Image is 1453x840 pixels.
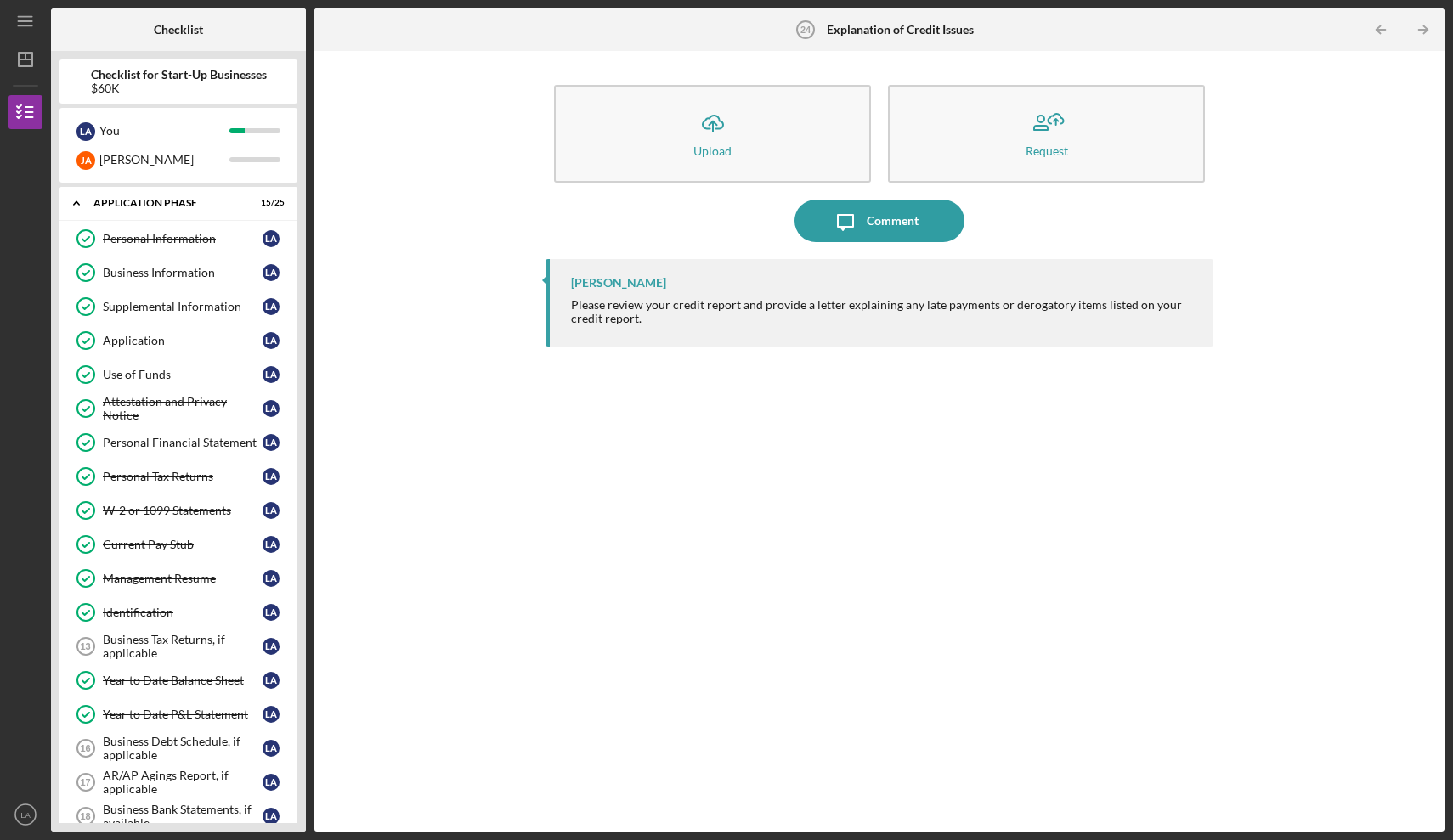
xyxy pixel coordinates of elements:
a: 16Business Debt Schedule, if applicableLA [68,731,289,765]
div: L A [263,298,280,315]
div: Personal Information [103,232,263,245]
div: Application [103,334,263,347]
div: Supplemental Information [103,300,263,313]
div: L A [263,740,280,757]
a: IdentificationLA [68,595,289,629]
div: L A [263,230,280,247]
a: 13Business Tax Returns, if applicableLA [68,629,289,663]
a: ApplicationLA [68,324,289,358]
div: 15 / 25 [254,198,285,208]
div: J A [76,151,95,170]
div: L A [263,638,280,655]
div: [PERSON_NAME] [99,145,229,174]
div: Personal Tax Returns [103,470,263,483]
div: Upload [693,144,732,157]
div: L A [263,264,280,281]
div: Application Phase [93,198,242,208]
div: L A [263,536,280,553]
tspan: 18 [80,811,90,821]
div: L A [263,332,280,349]
div: Year to Date Balance Sheet [103,674,263,687]
div: $60K [91,82,267,95]
a: W-2 or 1099 StatementsLA [68,493,289,527]
div: [PERSON_NAME] [571,276,666,290]
tspan: 24 [800,25,811,35]
button: Comment [794,200,964,242]
div: Please review your credit report and provide a letter explaining any late payments or derogatory ... [571,298,1196,325]
a: 18Business Bank Statements, if availableLA [68,799,289,833]
tspan: 13 [80,641,90,651]
div: L A [263,706,280,723]
div: Use of Funds [103,368,263,381]
div: Business Debt Schedule, if applicable [103,735,263,762]
a: Use of FundsLA [68,358,289,392]
div: Management Resume [103,572,263,585]
div: Business Information [103,266,263,279]
a: Supplemental InformationLA [68,290,289,324]
a: Year to Date P&L StatementLA [68,697,289,731]
div: L A [263,604,280,621]
div: AR/AP Agings Report, if applicable [103,769,263,796]
div: L A [263,366,280,383]
div: Attestation and Privacy Notice [103,395,263,422]
a: Management ResumeLA [68,561,289,595]
tspan: 17 [80,777,90,787]
a: Current Pay StubLA [68,527,289,561]
div: L A [263,808,280,825]
div: L A [76,122,95,141]
b: Explanation of Credit Issues [827,23,974,37]
a: Personal Financial StatementLA [68,426,289,459]
a: Personal InformationLA [68,222,289,256]
div: L A [263,774,280,791]
div: Identification [103,606,263,619]
div: You [99,116,229,145]
div: W-2 or 1099 Statements [103,504,263,517]
div: Year to Date P&L Statement [103,708,263,721]
div: L A [263,502,280,519]
div: Request [1026,144,1068,157]
tspan: 16 [80,743,90,753]
button: LA [8,798,42,832]
a: Personal Tax ReturnsLA [68,459,289,493]
div: L A [263,468,280,485]
div: Comment [867,200,919,242]
button: Upload [554,85,871,183]
div: L A [263,570,280,587]
div: Business Tax Returns, if applicable [103,633,263,660]
b: Checklist for Start-Up Businesses [91,68,267,82]
div: Business Bank Statements, if available [103,803,263,830]
text: LA [20,810,31,820]
a: Year to Date Balance SheetLA [68,663,289,697]
div: L A [263,434,280,451]
a: 17AR/AP Agings Report, if applicableLA [68,765,289,799]
b: Checklist [154,23,203,37]
a: Attestation and Privacy NoticeLA [68,392,289,426]
button: Request [888,85,1205,183]
div: L A [263,672,280,689]
div: Current Pay Stub [103,538,263,551]
a: Business InformationLA [68,256,289,290]
div: Personal Financial Statement [103,436,263,449]
div: L A [263,400,280,417]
